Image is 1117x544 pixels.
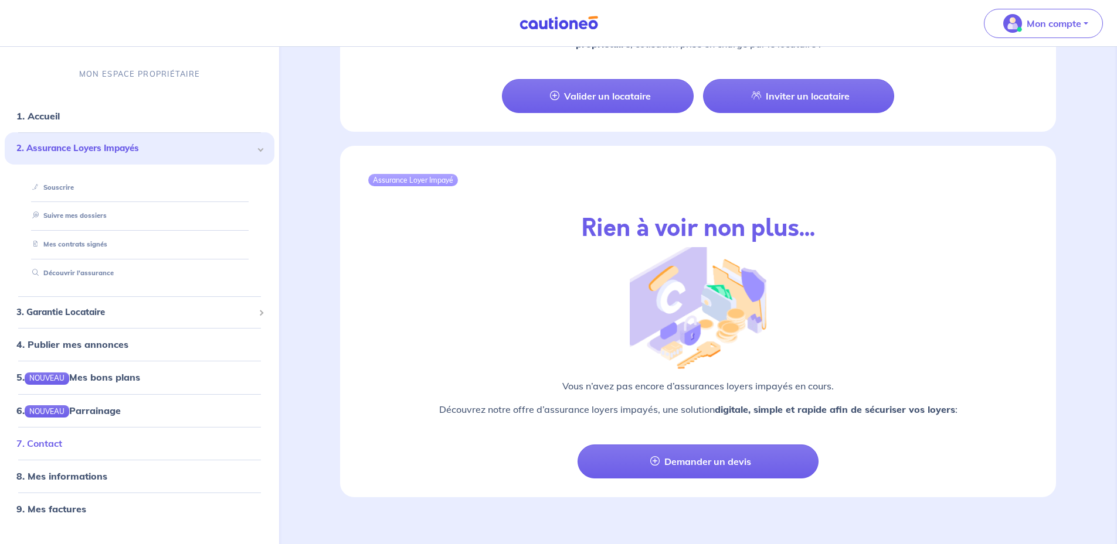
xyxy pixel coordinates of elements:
div: 4. Publier mes annonces [5,333,274,356]
div: Assurance Loyer Impayé [368,174,458,186]
button: illu_account_valid_menu.svgMon compte [984,9,1103,38]
a: 8. Mes informations [16,470,107,482]
div: 5.NOUVEAUMes bons plans [5,365,274,389]
strong: digitale, simple et rapide afin de sécuriser vos loyers [715,403,955,415]
a: 7. Contact [16,437,62,449]
a: Inviter un locataire [703,79,894,113]
p: Vous n’avez pas encore d’assurances loyers impayés en cours. [411,379,986,393]
p: MON ESPACE PROPRIÉTAIRE [79,69,200,80]
span: 3. Garantie Locataire [16,306,254,319]
div: 7. Contact [5,432,274,455]
a: 9. Mes factures [16,503,86,515]
a: Demander un devis [578,444,819,478]
div: Découvrir l'assurance [19,264,260,283]
a: Découvrir l'assurance [28,269,114,277]
img: Cautioneo [515,16,603,30]
span: 2. Assurance Loyers Impayés [16,142,254,155]
div: Suivre mes dossiers [19,206,260,225]
p: Mon compte [1027,16,1081,30]
div: 8. Mes informations [5,464,274,488]
div: 2. Assurance Loyers Impayés [5,132,274,165]
a: Mes contrats signés [28,240,107,248]
a: 6.NOUVEAUParrainage [16,404,121,416]
a: 4. Publier mes annonces [16,338,128,350]
a: Souscrire [28,183,74,191]
div: 6.NOUVEAUParrainage [5,398,274,422]
h2: Rien à voir non plus... [582,214,815,242]
img: illu_account_valid_menu.svg [1003,14,1022,33]
div: 9. Mes factures [5,497,274,521]
a: 5.NOUVEAUMes bons plans [16,371,140,383]
p: Découvrez notre offre d’assurance loyers impayés, une solution : [411,402,986,416]
a: Suivre mes dossiers [28,211,107,220]
div: 3. Garantie Locataire [5,301,274,324]
div: Mes contrats signés [19,235,260,254]
a: Valider un locataire [502,79,693,113]
img: illu_empty_gli.png [630,238,766,369]
a: 1. Accueil [16,110,60,122]
div: 1. Accueil [5,104,274,128]
div: Souscrire [19,178,260,197]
